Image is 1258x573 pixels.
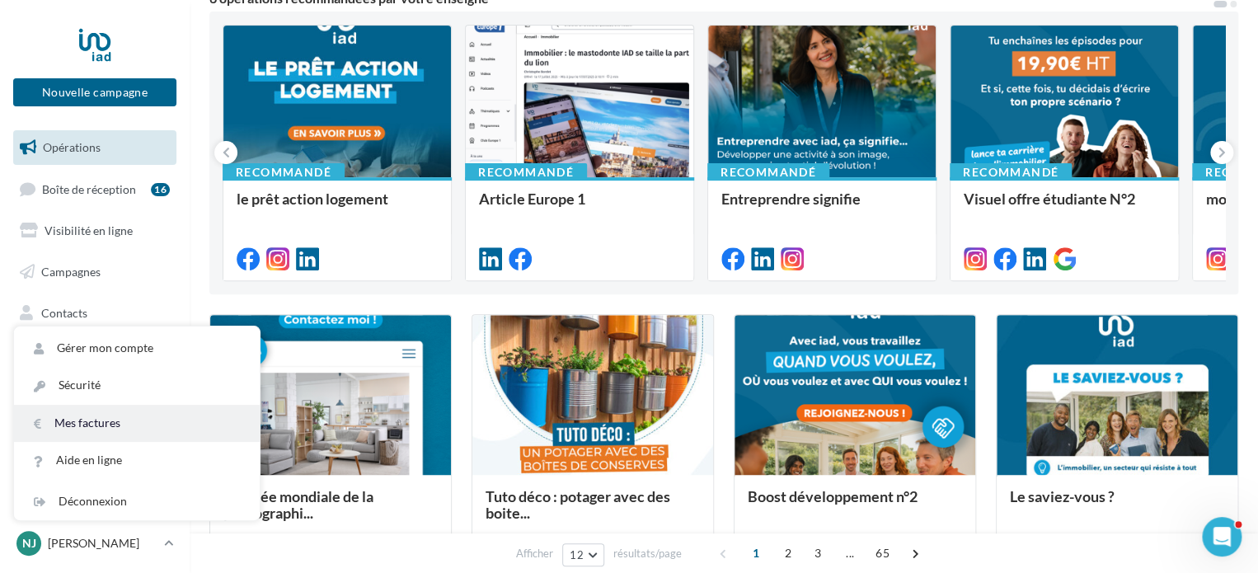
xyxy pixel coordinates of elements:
a: NJ [PERSON_NAME] [13,528,176,559]
span: Journée mondiale de la photographi... [223,487,373,522]
span: 12 [570,548,584,561]
span: 3 [805,540,831,566]
span: le prêt action logement [237,190,388,208]
span: Article Europe 1 [479,190,585,208]
a: Médiathèque [10,336,180,371]
span: 2 [775,540,801,566]
span: Tuto déco : potager avec des boite... [486,487,670,522]
p: [PERSON_NAME] [48,535,157,552]
button: 12 [562,543,604,566]
span: Boîte de réception [42,181,136,195]
a: Gérer mon compte [14,330,260,367]
span: Entreprendre signifie [721,190,861,208]
span: NJ [22,535,36,552]
a: Calendrier [10,378,180,412]
a: Contacts [10,296,180,331]
span: Visibilité en ligne [45,223,133,237]
a: Campagnes [10,255,180,289]
a: Aide en ligne [14,442,260,479]
span: Le saviez-vous ? [1010,487,1115,505]
span: résultats/page [613,546,682,561]
span: 1 [743,540,769,566]
span: ... [837,540,863,566]
iframe: Intercom live chat [1202,517,1242,557]
a: Sécurité [14,367,260,404]
div: Recommandé [223,163,345,181]
span: Contacts [41,305,87,319]
span: Opérations [43,140,101,154]
a: Visibilité en ligne [10,214,180,248]
div: Recommandé [707,163,829,181]
a: Mes factures [14,405,260,442]
div: 16 [151,183,170,196]
a: Opérations [10,130,180,165]
div: Déconnexion [14,483,260,520]
a: Boîte de réception16 [10,171,180,207]
span: Visuel offre étudiante N°2 [964,190,1135,208]
span: 65 [869,540,896,566]
div: Recommandé [465,163,587,181]
span: Afficher [516,546,553,561]
span: Campagnes [41,265,101,279]
span: Boost développement n°2 [748,487,918,505]
div: Recommandé [950,163,1072,181]
button: Nouvelle campagne [13,78,176,106]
